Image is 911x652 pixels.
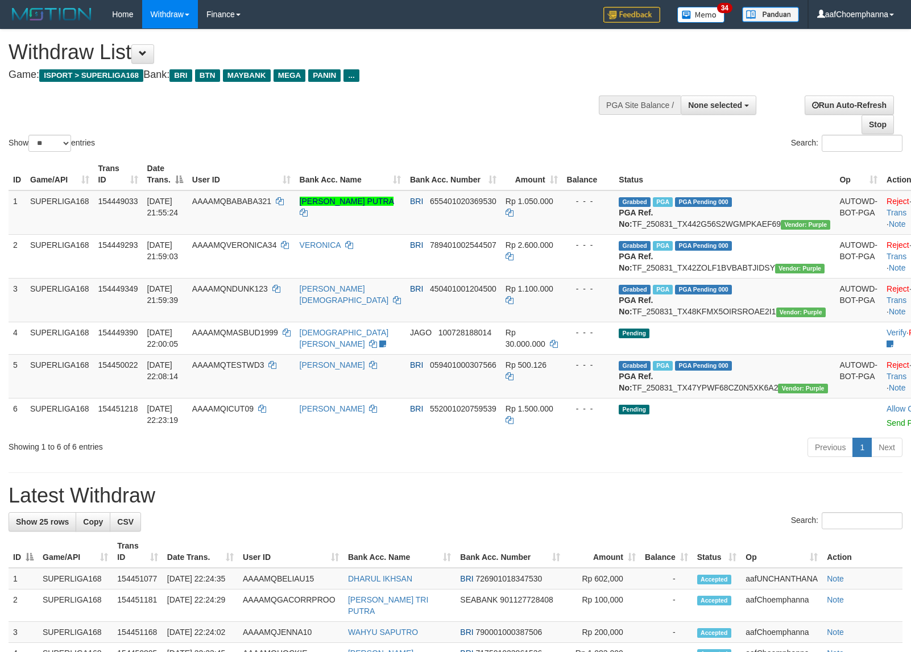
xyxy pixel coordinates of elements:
[143,158,188,190] th: Date Trans.: activate to sort column descending
[163,535,238,568] th: Date Trans.: activate to sort column ascending
[565,589,640,622] td: Rp 100,000
[822,535,902,568] th: Action
[300,328,389,348] a: [DEMOGRAPHIC_DATA][PERSON_NAME]
[147,404,179,425] span: [DATE] 22:23:19
[567,359,610,371] div: - - -
[619,405,649,414] span: Pending
[9,234,26,278] td: 2
[640,589,693,622] td: -
[430,240,496,250] span: Copy 789401002544507 to clipboard
[113,622,163,643] td: 154451168
[653,197,673,207] span: Marked by aafheankoy
[835,190,882,235] td: AUTOWD-BOT-PGA
[887,360,909,369] a: Reject
[192,284,268,293] span: AAAAMQNDUNK123
[9,398,26,433] td: 6
[192,404,254,413] span: AAAAMQICUT09
[76,512,110,531] a: Copy
[410,197,423,206] span: BRI
[835,234,882,278] td: AUTOWD-BOT-PGA
[805,95,894,115] a: Run Auto-Refresh
[614,354,835,398] td: TF_250831_TX47YPWF68CZ0N5XK6A2
[506,360,546,369] span: Rp 500.126
[38,622,113,643] td: SUPERLIGA168
[742,7,799,22] img: panduan.png
[565,622,640,643] td: Rp 200,000
[147,240,179,261] span: [DATE] 21:59:03
[506,404,553,413] span: Rp 1.500.000
[567,283,610,294] div: - - -
[430,284,496,293] span: Copy 450401001204500 to clipboard
[9,69,596,81] h4: Game: Bank:
[98,197,138,206] span: 154449033
[476,574,543,583] span: Copy 726901018347530 to clipboard
[889,307,906,316] a: Note
[619,241,651,251] span: Grabbed
[238,535,343,568] th: User ID: activate to sort column ascending
[9,190,26,235] td: 1
[567,239,610,251] div: - - -
[98,240,138,250] span: 154449293
[697,596,731,605] span: Accepted
[835,158,882,190] th: Op: activate to sort column ascending
[405,158,501,190] th: Bank Acc. Number: activate to sort column ascending
[835,278,882,322] td: AUTOWD-BOT-PGA
[26,354,94,398] td: SUPERLIGA168
[83,517,103,526] span: Copy
[887,240,909,250] a: Reject
[791,135,902,152] label: Search:
[430,404,496,413] span: Copy 552001020759539 to clipboard
[9,6,95,23] img: MOTION_logo.png
[562,158,615,190] th: Balance
[300,197,394,206] a: [PERSON_NAME] PUTRA
[697,575,731,584] span: Accepted
[693,535,742,568] th: Status: activate to sort column ascending
[460,574,473,583] span: BRI
[778,384,827,393] span: Vendor URL: https://trx4.1velocity.biz
[163,568,238,589] td: [DATE] 22:24:35
[192,328,278,337] span: AAAAMQMASBUD1999
[147,328,179,348] span: [DATE] 22:00:05
[619,208,653,229] b: PGA Ref. No:
[822,512,902,529] input: Search:
[9,512,76,531] a: Show 25 rows
[506,197,553,206] span: Rp 1.050.000
[113,568,163,589] td: 154451077
[26,234,94,278] td: SUPERLIGA168
[675,361,732,371] span: PGA Pending
[688,101,742,110] span: None selected
[410,284,423,293] span: BRI
[113,589,163,622] td: 154451181
[776,308,826,317] span: Vendor URL: https://trx4.1velocity.biz
[675,241,732,251] span: PGA Pending
[640,622,693,643] td: -
[506,328,545,348] span: Rp 30.000.000
[300,240,341,250] a: VERONICA
[889,263,906,272] a: Note
[619,296,653,316] b: PGA Ref. No:
[455,535,565,568] th: Bank Acc. Number: activate to sort column ascending
[640,535,693,568] th: Balance: activate to sort column ascending
[188,158,295,190] th: User ID: activate to sort column ascending
[238,622,343,643] td: AAAAMQJENNA10
[697,628,731,638] span: Accepted
[717,3,732,13] span: 34
[653,285,673,294] span: Marked by aafheankoy
[677,7,725,23] img: Button%20Memo.svg
[781,220,830,230] span: Vendor URL: https://trx4.1velocity.biz
[9,135,95,152] label: Show entries
[238,568,343,589] td: AAAAMQBELIAU15
[16,517,69,526] span: Show 25 rows
[295,158,405,190] th: Bank Acc. Name: activate to sort column ascending
[300,360,365,369] a: [PERSON_NAME]
[98,360,138,369] span: 154450022
[653,361,673,371] span: Marked by aafmaleo
[741,535,822,568] th: Op: activate to sort column ascending
[871,438,902,457] a: Next
[192,240,277,250] span: AAAAMQVERONICA34
[26,190,94,235] td: SUPERLIGA168
[9,278,26,322] td: 3
[775,264,825,273] span: Vendor URL: https://trx4.1velocity.biz
[808,438,853,457] a: Previous
[741,589,822,622] td: aafChoemphanna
